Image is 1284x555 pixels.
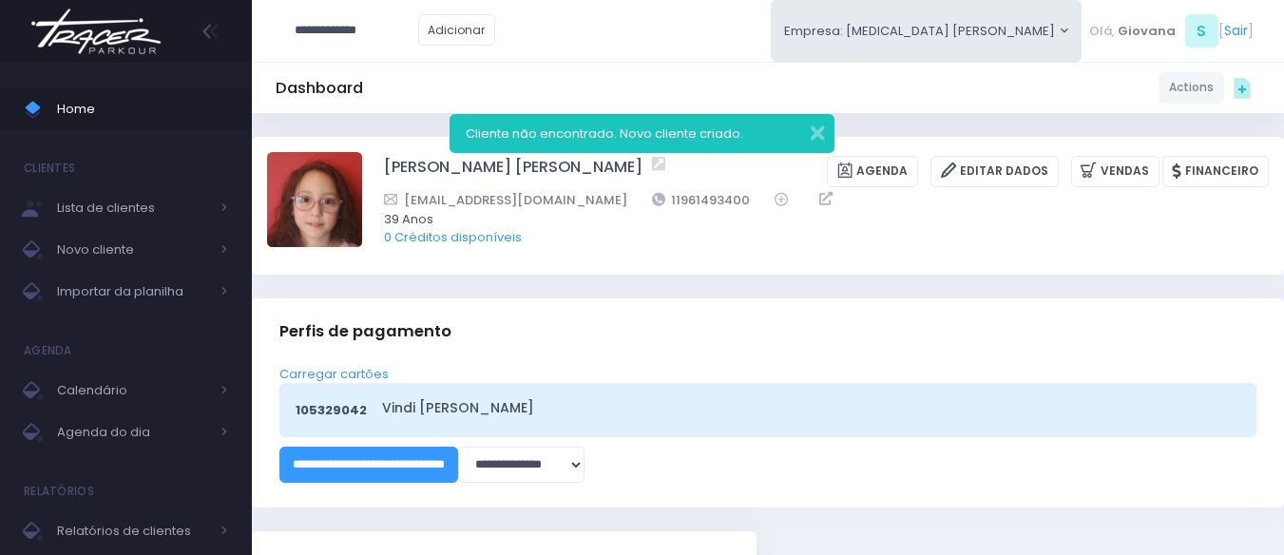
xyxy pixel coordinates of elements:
[1185,14,1218,48] span: S
[418,14,496,46] a: Adicionar
[930,156,1059,187] a: Editar Dados
[279,365,389,383] a: Carregar cartões
[57,97,228,122] span: Home
[1159,72,1224,104] a: Actions
[384,210,1244,229] span: 39 Anos
[1224,21,1248,41] a: Sair
[466,124,743,143] span: Cliente não encontrado. Novo cliente criado.
[57,279,209,304] span: Importar da planilha
[24,472,94,510] h4: Relatórios
[57,196,209,220] span: Lista de clientes
[652,190,751,210] a: 11961493400
[1089,22,1115,41] span: Olá,
[296,401,367,420] span: 105329042
[279,304,451,358] h3: Perfis de pagamento
[1071,156,1159,187] a: Vendas
[57,238,209,262] span: Novo cliente
[24,149,75,187] h4: Clientes
[276,79,363,98] h5: Dashboard
[267,152,362,247] img: Manuella Brandão oliveira
[384,156,642,187] a: [PERSON_NAME] [PERSON_NAME]
[382,398,1235,418] a: Vindi [PERSON_NAME]
[57,420,209,445] span: Agenda do dia
[1082,10,1260,52] div: [ ]
[24,332,72,370] h4: Agenda
[57,519,209,544] span: Relatórios de clientes
[384,228,522,246] a: 0 Créditos disponíveis
[1118,22,1176,41] span: Giovana
[384,190,627,210] a: [EMAIL_ADDRESS][DOMAIN_NAME]
[1162,156,1269,187] a: Financeiro
[57,378,209,403] span: Calendário
[827,156,918,187] a: Agenda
